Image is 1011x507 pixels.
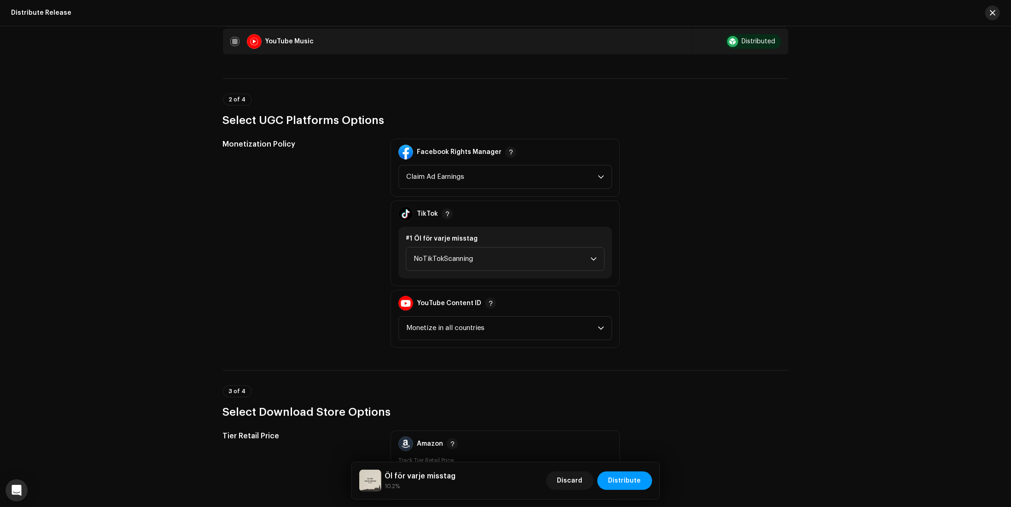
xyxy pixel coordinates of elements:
span: 3 of 4 [229,389,246,394]
div: dropdown trigger [598,317,604,340]
span: Monetize in all countries [406,317,598,340]
small: Öl för varje misstag [385,482,456,491]
img: 2d0ef96c-167e-41ee-9c4c-64259de0025d [359,470,381,492]
div: Open Intercom Messenger [6,479,28,501]
label: Track Tier Retail Price [398,457,454,464]
button: Distribute [597,472,652,490]
h3: Select Download Store Options [223,405,789,419]
div: Amazon [417,440,443,448]
div: Distributed [742,38,776,45]
span: NoTikTokScanning [414,248,590,271]
div: #1 Öl för varje misstag [406,234,605,243]
div: Facebook Rights Manager [417,148,502,156]
h5: Tier Retail Price [223,430,376,442]
div: YouTube Music [265,38,314,45]
div: dropdown trigger [590,248,597,271]
h3: Select UGC Platforms Options [223,113,789,128]
div: YouTube Content ID [417,300,481,307]
span: Claim Ad Earnings [406,165,598,189]
h5: Monetization Policy [223,139,376,150]
span: Distribute [608,472,641,490]
div: TikTok [417,210,438,218]
div: Distribute Release [11,9,71,17]
span: 2 of 4 [229,97,246,102]
button: Discard [546,472,594,490]
h5: Öl för varje misstag [385,471,456,482]
span: Discard [557,472,583,490]
div: dropdown trigger [598,165,604,189]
